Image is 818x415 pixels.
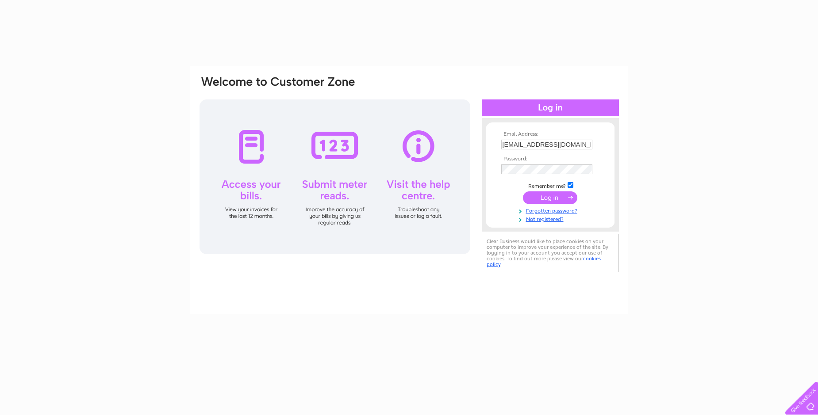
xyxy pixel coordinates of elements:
a: Forgotten password? [501,206,602,214]
th: Email Address: [499,131,602,137]
td: Remember me? [499,181,602,190]
div: Clear Business would like to place cookies on your computer to improve your experience of the sit... [482,234,619,272]
a: Not registered? [501,214,602,223]
th: Password: [499,156,602,162]
a: cookies policy [487,255,601,267]
input: Submit [523,191,577,204]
